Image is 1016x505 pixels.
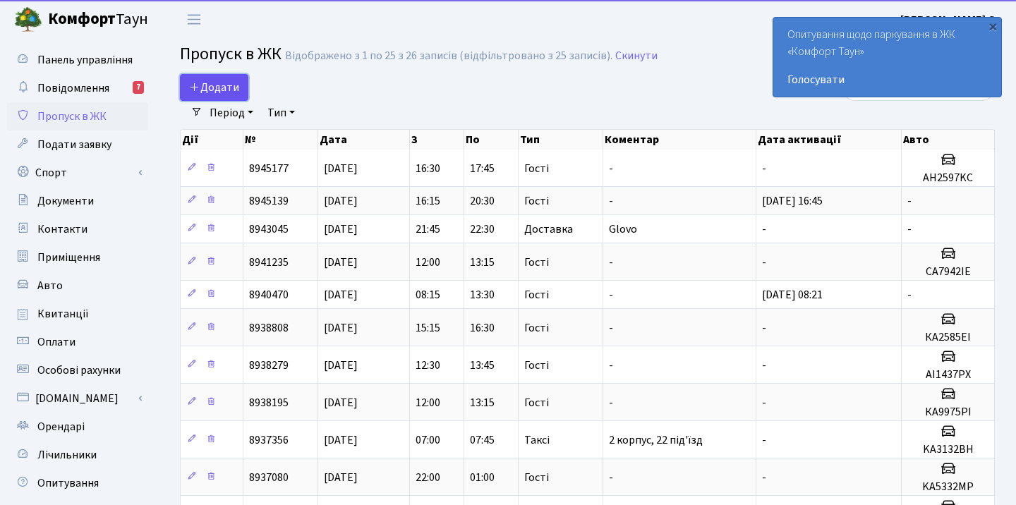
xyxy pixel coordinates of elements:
span: 8937080 [249,470,289,485]
span: 13:45 [470,358,495,373]
a: Опитування [7,469,148,497]
span: - [609,161,613,176]
th: По [464,130,519,150]
span: - [762,320,766,336]
span: Квитанції [37,306,89,322]
span: - [762,255,766,270]
span: Подати заявку [37,137,111,152]
span: - [762,432,766,448]
span: 8938279 [249,358,289,373]
div: Відображено з 1 по 25 з 26 записів (відфільтровано з 25 записів). [285,49,612,63]
span: 20:30 [470,193,495,209]
b: Комфорт [48,8,116,30]
a: Період [204,101,259,125]
div: × [986,19,1000,33]
span: - [762,161,766,176]
span: 8943045 [249,221,289,237]
h5: КА9975РІ [907,406,988,419]
h5: СА7942ІЕ [907,265,988,279]
span: 12:30 [416,358,440,373]
span: Панель управління [37,52,133,68]
a: [PERSON_NAME] О. [900,11,999,28]
h5: KA5332MP [907,480,988,494]
span: 22:30 [470,221,495,237]
span: - [762,221,766,237]
span: 13:15 [470,395,495,410]
button: Переключити навігацію [176,8,212,31]
a: Скинути [615,49,658,63]
span: 17:45 [470,161,495,176]
span: Авто [37,278,63,293]
a: Контакти [7,215,148,243]
a: Квитанції [7,300,148,328]
span: [DATE] [324,221,358,237]
span: 13:15 [470,255,495,270]
span: 08:15 [416,287,440,303]
th: Дата активації [756,130,902,150]
th: Дата [318,130,409,150]
a: Особові рахунки [7,356,148,384]
span: 8940470 [249,287,289,303]
span: 8938195 [249,395,289,410]
a: Пропуск в ЖК [7,102,148,130]
span: Таксі [524,434,550,446]
span: Доставка [524,224,573,235]
span: - [762,395,766,410]
span: Приміщення [37,250,100,265]
span: 07:00 [416,432,440,448]
span: - [609,287,613,303]
span: [DATE] [324,193,358,209]
span: Опитування [37,475,99,491]
span: Glovo [609,221,637,237]
span: Гості [524,163,549,174]
span: - [609,395,613,410]
a: Тип [262,101,301,125]
span: - [907,221,912,237]
span: [DATE] 16:45 [762,193,823,209]
a: Голосувати [787,71,987,88]
span: - [609,358,613,373]
span: Лічильники [37,447,97,463]
span: Контакти [37,221,87,237]
span: Гості [524,322,549,334]
span: - [907,193,912,209]
a: Лічильники [7,441,148,469]
a: Документи [7,187,148,215]
div: 7 [133,81,144,94]
span: [DATE] [324,255,358,270]
span: [DATE] [324,287,358,303]
h5: KA3132BH [907,443,988,456]
span: - [609,255,613,270]
span: 8938808 [249,320,289,336]
span: 12:00 [416,255,440,270]
span: - [609,470,613,485]
th: № [243,130,318,150]
span: 13:30 [470,287,495,303]
a: Авто [7,272,148,300]
span: - [762,470,766,485]
span: Додати [189,80,239,95]
a: Панель управління [7,46,148,74]
span: 8945139 [249,193,289,209]
span: - [907,287,912,303]
h5: AH2597KC [907,171,988,185]
th: Тип [519,130,603,150]
span: [DATE] [324,358,358,373]
span: Пропуск в ЖК [37,109,107,124]
h5: КА2585ЕІ [907,331,988,344]
span: [DATE] [324,161,358,176]
span: - [762,358,766,373]
a: Подати заявку [7,130,148,159]
a: Додати [180,74,248,101]
a: Приміщення [7,243,148,272]
span: Оплати [37,334,75,350]
span: 16:15 [416,193,440,209]
div: Опитування щодо паркування в ЖК «Комфорт Таун» [773,18,1001,97]
span: 16:30 [416,161,440,176]
a: [DOMAIN_NAME] [7,384,148,413]
span: [DATE] 08:21 [762,287,823,303]
span: 16:30 [470,320,495,336]
span: - [609,320,613,336]
th: Авто [902,130,995,150]
span: Пропуск в ЖК [180,42,282,66]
